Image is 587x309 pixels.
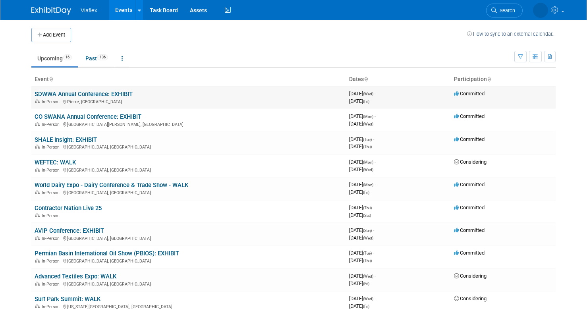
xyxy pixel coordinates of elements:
a: AVIP Conference: EXHIBIT [35,227,104,234]
div: [GEOGRAPHIC_DATA], [GEOGRAPHIC_DATA] [35,257,343,264]
span: In-Person [42,282,62,287]
span: [DATE] [349,136,374,142]
span: (Fri) [363,282,369,286]
span: [DATE] [349,189,369,195]
span: 136 [97,54,108,60]
a: Sort by Participation Type [487,76,491,82]
span: (Tue) [363,137,372,142]
button: Add Event [31,28,71,42]
span: [DATE] [349,257,372,263]
span: - [375,295,376,301]
span: - [373,205,374,211]
img: In-Person Event [35,122,40,126]
span: (Wed) [363,274,373,278]
img: ExhibitDay [31,7,71,15]
span: (Wed) [363,92,373,96]
a: How to sync to an external calendar... [467,31,556,37]
span: In-Person [42,213,62,218]
span: (Fri) [363,190,369,195]
span: [DATE] [349,143,372,149]
span: - [375,273,376,279]
span: - [375,159,376,165]
a: Contractor Nation Live 25 [35,205,102,212]
span: In-Person [42,236,62,241]
span: (Wed) [363,168,373,172]
span: Search [497,8,515,14]
div: [GEOGRAPHIC_DATA], [GEOGRAPHIC_DATA] [35,235,343,241]
a: Past136 [79,51,114,66]
span: [DATE] [349,212,371,218]
span: (Fri) [363,304,369,309]
span: - [375,91,376,97]
span: In-Person [42,145,62,150]
img: In-Person Event [35,99,40,103]
div: [GEOGRAPHIC_DATA], [GEOGRAPHIC_DATA] [35,143,343,150]
div: [GEOGRAPHIC_DATA], [GEOGRAPHIC_DATA] [35,166,343,173]
span: (Thu) [363,145,372,149]
div: [GEOGRAPHIC_DATA], [GEOGRAPHIC_DATA] [35,189,343,195]
span: [DATE] [349,98,369,104]
span: In-Person [42,259,62,264]
img: In-Person Event [35,259,40,263]
span: - [373,136,374,142]
span: (Thu) [363,259,372,263]
span: - [375,182,376,187]
th: Event [31,73,346,86]
a: Advanced Textiles Expo: WALK [35,273,116,280]
span: [DATE] [349,113,376,119]
span: [DATE] [349,235,373,241]
span: [DATE] [349,121,373,127]
div: Pierre, [GEOGRAPHIC_DATA] [35,98,343,104]
span: Committed [454,205,485,211]
a: WEFTEC: WALK [35,159,76,166]
span: [DATE] [349,227,374,233]
a: Search [486,4,523,17]
span: Committed [454,136,485,142]
span: [DATE] [349,303,369,309]
span: Committed [454,182,485,187]
span: Viaflex [81,7,97,14]
span: [DATE] [349,205,374,211]
img: In-Person Event [35,236,40,240]
div: [GEOGRAPHIC_DATA][PERSON_NAME], [GEOGRAPHIC_DATA] [35,121,343,127]
span: (Sat) [363,213,371,218]
span: (Mon) [363,114,373,119]
span: (Mon) [363,160,373,164]
span: (Mon) [363,183,373,187]
span: [DATE] [349,182,376,187]
span: Considering [454,159,487,165]
a: Sort by Start Date [364,76,368,82]
span: - [373,250,374,256]
span: (Wed) [363,122,373,126]
span: Committed [454,113,485,119]
span: [DATE] [349,295,376,301]
span: - [375,113,376,119]
span: [DATE] [349,91,376,97]
span: In-Person [42,122,62,127]
span: In-Person [42,190,62,195]
span: (Tue) [363,251,372,255]
th: Dates [346,73,451,86]
a: SDWWA Annual Conference: EXHIBIT [35,91,133,98]
a: Upcoming16 [31,51,78,66]
a: Surf Park Summit: WALK [35,295,100,303]
span: (Thu) [363,206,372,210]
span: (Wed) [363,236,373,240]
span: Considering [454,295,487,301]
span: (Sun) [363,228,372,233]
span: [DATE] [349,280,369,286]
a: Permian Basin International Oil Show (PBIOS): EXHIBIT [35,250,179,257]
img: In-Person Event [35,168,40,172]
span: [DATE] [349,166,373,172]
th: Participation [451,73,556,86]
img: In-Person Event [35,282,40,286]
span: (Wed) [363,297,373,301]
span: In-Person [42,99,62,104]
img: In-Person Event [35,190,40,194]
a: CO SWANA Annual Conference: EXHIBIT [35,113,141,120]
span: Committed [454,250,485,256]
a: World Dairy Expo - Dairy Conference & Trade Show - WALK [35,182,188,189]
span: Committed [454,227,485,233]
span: [DATE] [349,159,376,165]
img: David Tesch [533,3,548,18]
